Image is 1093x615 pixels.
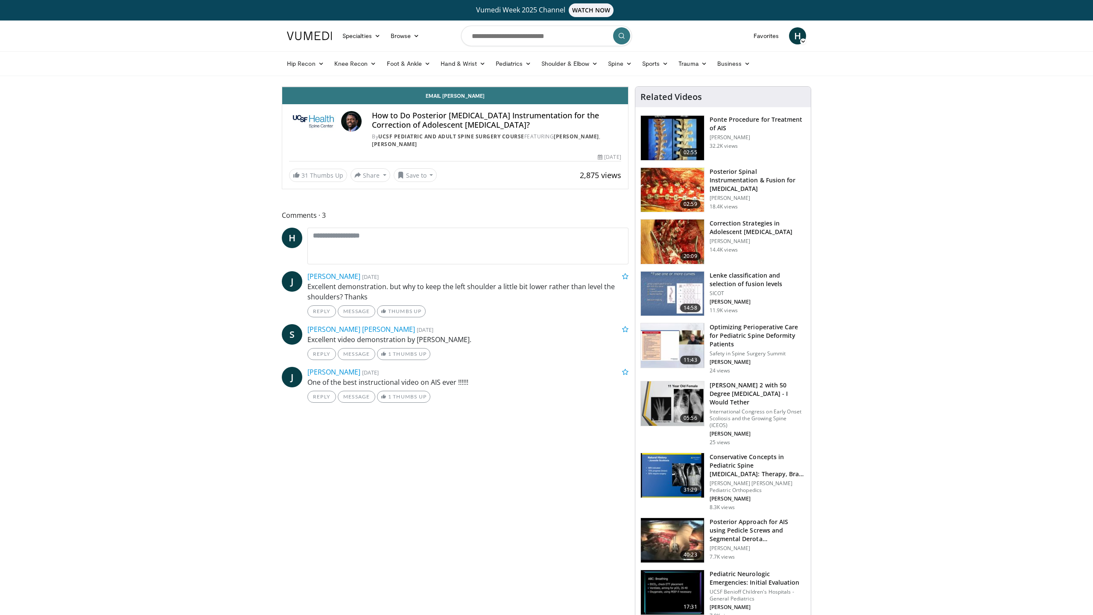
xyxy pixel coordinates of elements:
[603,55,637,72] a: Spine
[680,356,701,364] span: 11:43
[282,271,302,292] a: J
[289,169,347,182] a: 31 Thumbs Up
[680,414,701,422] span: 05:56
[641,220,704,264] img: newton_ais_1.png.150x105_q85_crop-smart_upscale.jpg
[341,111,362,132] img: Avatar
[710,323,806,348] h3: Optimizing Perioperative Care for Pediatric Spine Deformity Patients
[641,453,704,498] img: f88ede7f-1e63-47fb-a07f-1bc65a26cc0a.150x105_q85_crop-smart_upscale.jpg
[680,304,701,312] span: 14:58
[288,3,805,17] a: Vumedi Week 2025 ChannelWATCH NOW
[307,305,336,317] a: Reply
[710,307,738,314] p: 11.9K views
[337,27,386,44] a: Specialties
[307,334,628,345] p: Excellent video demonstration by [PERSON_NAME].
[640,115,806,161] a: 02:55 Ponte Procedure for Treatment of AIS [PERSON_NAME] 32.2K views
[712,55,756,72] a: Business
[710,553,735,560] p: 7.7K views
[641,168,704,212] img: 1748410_3.png.150x105_q85_crop-smart_upscale.jpg
[461,26,632,46] input: Search topics, interventions
[301,171,308,179] span: 31
[377,348,430,360] a: 1 Thumbs Up
[307,348,336,360] a: Reply
[640,323,806,374] a: 11:43 Optimizing Perioperative Care for Pediatric Spine Deformity Patients Safety in Spine Surger...
[637,55,674,72] a: Sports
[710,504,735,511] p: 8.3K views
[680,252,701,261] span: 20:09
[710,350,806,357] p: Safety in Spine Surgery Summit
[710,246,738,253] p: 14.4K views
[710,430,806,437] p: [PERSON_NAME]
[569,3,614,17] span: WATCH NOW
[680,551,701,559] span: 40:23
[382,55,436,72] a: Foot & Ankle
[377,391,430,403] a: 1 Thumbs Up
[362,369,379,376] small: [DATE]
[554,133,599,140] a: [PERSON_NAME]
[372,141,417,148] a: [PERSON_NAME]
[748,27,784,44] a: Favorites
[680,200,701,208] span: 02:59
[598,153,621,161] div: [DATE]
[710,367,731,374] p: 24 views
[710,453,806,478] h3: Conservative Concepts in Pediatric Spine [MEDICAL_DATA]: Therapy, Brace o…
[282,87,628,104] a: Email [PERSON_NAME]
[307,391,336,403] a: Reply
[282,228,302,248] a: H
[640,271,806,316] a: 14:58 Lenke classification and selection of fusion levels SICOT [PERSON_NAME] 11.9K views
[710,518,806,543] h3: Posterior Approach for AIS using Pedicle Screws and Segmental Derota…
[536,55,603,72] a: Shoulder & Elbow
[710,604,806,611] p: [PERSON_NAME]
[282,210,628,221] span: Comments 3
[641,272,704,316] img: 297964_0000_1.png.150x105_q85_crop-smart_upscale.jpg
[710,589,806,602] p: UCSF Benioff Children's Hospitals - General Pediatrics
[307,281,628,302] p: Excellent demonstration. but why to keep the left shoulder a little bit lower rather than level t...
[338,391,375,403] a: Message
[710,271,806,288] h3: Lenke classification and selection of fusion levels
[282,324,302,345] a: S
[417,326,433,334] small: [DATE]
[338,348,375,360] a: Message
[710,408,806,429] p: International Congress on Early Onset Scoliosis and the Growing Spine (ICEOS)
[307,377,628,387] p: One of the best instructional video on AIS ever !!!!!!
[710,570,806,587] h3: Pediatric Neurologic Emergencies: Initial Evaluation
[307,272,360,281] a: [PERSON_NAME]
[580,170,621,180] span: 2,875 views
[641,323,704,368] img: 557bc190-4981-4553-806a-e103f1e7d078.150x105_q85_crop-smart_upscale.jpg
[307,367,360,377] a: [PERSON_NAME]
[710,545,806,552] p: [PERSON_NAME]
[710,381,806,407] h3: [PERSON_NAME] 2 with 50 Degree [MEDICAL_DATA] - I Would Tether
[394,168,437,182] button: Save to
[641,381,704,426] img: 105d69d0-7e12-42c6-8057-14f274709147.150x105_q85_crop-smart_upscale.jpg
[640,92,702,102] h4: Related Videos
[329,55,382,72] a: Knee Recon
[710,290,806,297] p: SICOT
[287,32,332,40] img: VuMedi Logo
[338,305,375,317] a: Message
[640,167,806,213] a: 02:59 Posterior Spinal Instrumentation & Fusion for [MEDICAL_DATA] [PERSON_NAME] 18.4K views
[673,55,712,72] a: Trauma
[372,133,621,148] div: By FEATURING ,
[710,115,806,132] h3: Ponte Procedure for Treatment of AIS
[710,238,806,245] p: [PERSON_NAME]
[680,486,701,494] span: 31:29
[282,367,302,387] a: J
[710,143,738,149] p: 32.2K views
[710,134,806,141] p: [PERSON_NAME]
[710,480,806,494] p: [PERSON_NAME] [PERSON_NAME] Pediatric Orthopedics
[372,111,621,129] h4: How to Do Posterior [MEDICAL_DATA] Instrumentation for the Correction of Adolescent [MEDICAL_DATA]?
[710,439,731,446] p: 25 views
[435,55,491,72] a: Hand & Wrist
[641,570,704,615] img: 15f9f530-adc0-4899-9e2d-7818da63ce00.150x105_q85_crop-smart_upscale.jpg
[640,381,806,446] a: 05:56 [PERSON_NAME] 2 with 50 Degree [MEDICAL_DATA] - I Would Tether International Congress on Ea...
[377,305,425,317] a: Thumbs Up
[710,203,738,210] p: 18.4K views
[282,55,329,72] a: Hip Recon
[789,27,806,44] a: H
[289,111,338,132] img: UCSF Pediatric and Adult Spine Surgery Course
